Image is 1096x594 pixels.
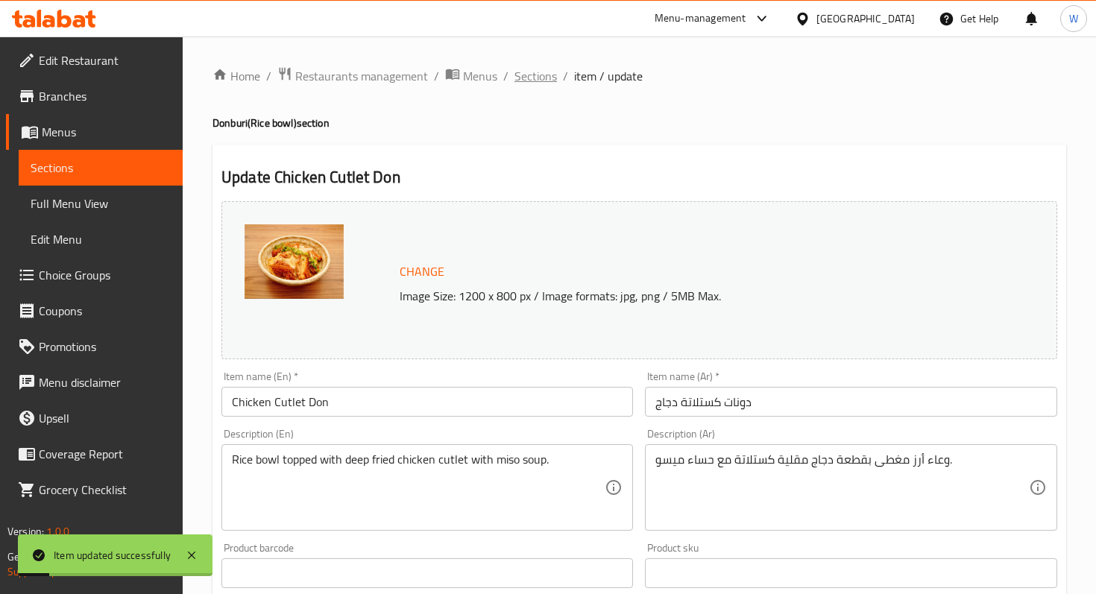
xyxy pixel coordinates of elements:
li: / [503,67,508,85]
a: Menus [445,66,497,86]
span: Full Menu View [31,195,171,212]
a: Branches [6,78,183,114]
input: Enter name Ar [645,387,1056,417]
a: Sections [514,67,557,85]
span: Version: [7,522,44,541]
a: Upsell [6,400,183,436]
a: Edit Restaurant [6,42,183,78]
div: Menu-management [655,10,746,28]
span: Promotions [39,338,171,356]
span: Menus [42,123,171,141]
a: Coupons [6,293,183,329]
span: item / update [574,67,643,85]
span: Change [400,261,444,282]
span: Menu disclaimer [39,373,171,391]
span: Restaurants management [295,67,428,85]
li: / [563,67,568,85]
a: Coverage Report [6,436,183,472]
span: 1.0.0 [46,522,69,541]
a: Menus [6,114,183,150]
h4: Donburi(Rice bowl) section [212,116,1066,130]
p: Image Size: 1200 x 800 px / Image formats: jpg, png / 5MB Max. [394,287,986,305]
span: Get support on: [7,547,76,566]
span: Sections [31,159,171,177]
a: Grocery Checklist [6,472,183,508]
div: Item updated successfully [54,547,171,563]
input: Please enter product sku [645,558,1056,588]
span: Upsell [39,409,171,427]
span: Edit Menu [31,230,171,248]
span: Branches [39,87,171,105]
a: Sections [19,150,183,186]
a: Menu disclaimer [6,364,183,400]
button: Change [394,256,450,287]
span: W [1069,10,1078,27]
img: mmw_638896556631424975 [245,224,344,299]
h2: Update Chicken Cutlet Don [221,166,1057,189]
a: Restaurants management [277,66,428,86]
textarea: وعاء أرز مغطى بقطعة دجاج مقلية كستلاتة مع حساء ميسو. [655,452,1028,523]
a: Choice Groups [6,257,183,293]
span: Choice Groups [39,266,171,284]
a: Edit Menu [19,221,183,257]
span: Coverage Report [39,445,171,463]
a: Home [212,67,260,85]
nav: breadcrumb [212,66,1066,86]
span: Edit Restaurant [39,51,171,69]
span: Coupons [39,302,171,320]
input: Please enter product barcode [221,558,633,588]
input: Enter name En [221,387,633,417]
a: Support.OpsPlatform [7,562,102,581]
li: / [434,67,439,85]
div: [GEOGRAPHIC_DATA] [816,10,915,27]
span: Menus [463,67,497,85]
li: / [266,67,271,85]
a: Full Menu View [19,186,183,221]
a: Promotions [6,329,183,364]
span: Grocery Checklist [39,481,171,499]
textarea: Rice bowl topped with deep fried chicken cutlet with miso soup. [232,452,605,523]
